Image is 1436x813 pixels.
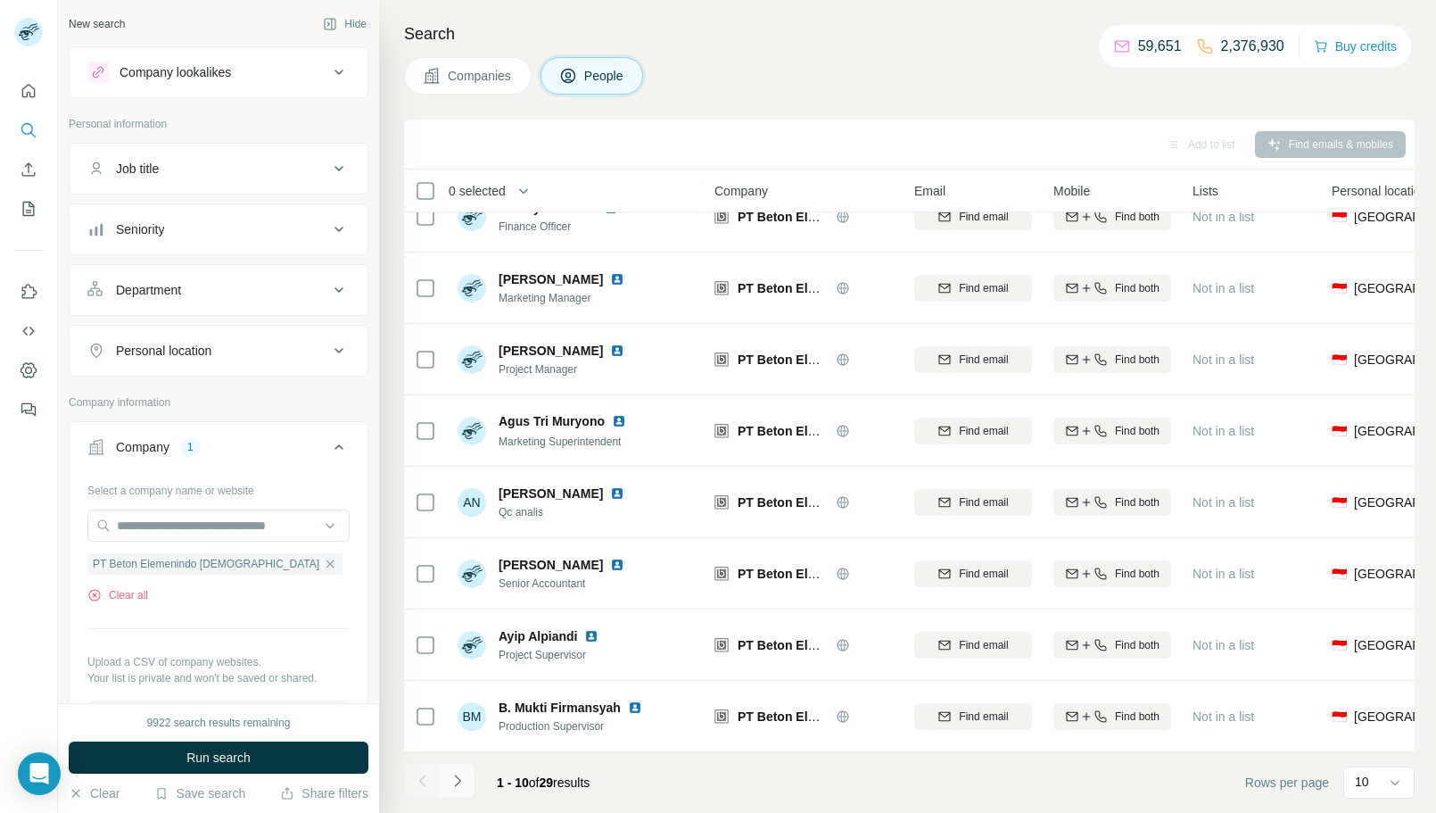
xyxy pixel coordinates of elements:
[610,486,624,501] img: LinkedIn logo
[914,418,1032,444] button: Find email
[738,424,1013,438] span: PT Beton Elemenindo [DEMOGRAPHIC_DATA]
[1053,182,1090,200] span: Mobile
[458,345,486,374] img: Avatar
[1053,632,1171,659] button: Find both
[499,412,605,430] span: Agus Tri Muryono
[914,489,1032,516] button: Find email
[70,147,367,190] button: Job title
[914,203,1032,230] button: Find email
[440,763,475,799] button: Navigate to next page
[14,114,43,146] button: Search
[499,219,625,235] span: Finance Officer
[714,709,729,724] img: Logo of PT Beton Elemenindo Perkasa
[529,776,540,790] span: of
[1053,203,1171,230] button: Find both
[959,637,1008,653] span: Find email
[914,560,1032,587] button: Find email
[1193,353,1254,367] span: Not in a list
[499,699,621,717] span: B. Mukti Firmansyah
[1193,567,1254,581] span: Not in a list
[1115,637,1160,653] span: Find both
[69,784,120,802] button: Clear
[1314,34,1397,59] button: Buy credits
[1053,489,1171,516] button: Find both
[458,488,486,517] div: AN
[69,116,368,132] p: Personal information
[87,476,350,499] div: Select a company name or website
[959,709,1008,725] span: Find email
[116,160,159,178] div: Job title
[1053,703,1171,730] button: Find both
[310,11,379,37] button: Hide
[610,344,624,358] img: LinkedIn logo
[70,208,367,251] button: Seniority
[180,439,201,455] div: 1
[959,494,1008,510] span: Find email
[1193,638,1254,652] span: Not in a list
[714,495,729,510] img: Logo of PT Beton Elemenindo Perkasa
[714,353,729,367] img: Logo of PT Beton Elemenindo Perkasa
[1221,36,1284,57] p: 2,376,930
[1115,709,1160,725] span: Find both
[1193,210,1254,224] span: Not in a list
[404,21,1415,46] h4: Search
[499,361,631,377] span: Project Manager
[87,587,148,603] button: Clear all
[738,495,1013,510] span: PT Beton Elemenindo [DEMOGRAPHIC_DATA]
[610,558,624,572] img: LinkedIn logo
[628,701,642,715] img: LinkedIn logo
[14,193,43,225] button: My lists
[1115,280,1160,296] span: Find both
[714,567,729,581] img: Logo of PT Beton Elemenindo Perkasa
[120,63,231,81] div: Company lookalikes
[1193,709,1254,724] span: Not in a list
[1245,774,1329,792] span: Rows per page
[93,556,319,572] span: PT Beton Elemenindo [DEMOGRAPHIC_DATA]
[1193,495,1254,510] span: Not in a list
[1053,560,1171,587] button: Find both
[959,280,1008,296] span: Find email
[959,352,1008,368] span: Find email
[14,75,43,107] button: Quick start
[914,182,945,200] span: Email
[449,182,506,200] span: 0 selected
[87,670,350,686] p: Your list is private and won't be saved or shared.
[458,560,486,588] img: Avatar
[1115,352,1160,368] span: Find both
[458,274,486,303] img: Avatar
[14,153,43,186] button: Enrich CSV
[610,272,624,286] img: LinkedIn logo
[458,631,486,660] img: Avatar
[1115,423,1160,439] span: Find both
[499,576,631,592] span: Senior Accountant
[116,220,164,238] div: Seniority
[584,629,598,643] img: LinkedIn logo
[69,394,368,411] p: Company information
[1115,209,1160,225] span: Find both
[497,776,590,790] span: results
[116,342,211,360] div: Personal location
[714,638,729,652] img: Logo of PT Beton Elemenindo Perkasa
[1115,494,1160,510] span: Find both
[154,784,245,802] button: Save search
[1193,182,1218,200] span: Lists
[540,776,554,790] span: 29
[738,709,1013,724] span: PT Beton Elemenindo [DEMOGRAPHIC_DATA]
[1332,636,1347,654] span: 🇮🇩
[1053,346,1171,373] button: Find both
[1053,418,1171,444] button: Find both
[959,209,1008,225] span: Find email
[499,270,603,288] span: [PERSON_NAME]
[1193,281,1254,295] span: Not in a list
[69,16,125,32] div: New search
[914,275,1032,302] button: Find email
[18,752,61,795] div: Open Intercom Messenger
[714,281,729,295] img: Logo of PT Beton Elemenindo Perkasa
[1332,279,1347,297] span: 🇮🇩
[914,703,1032,730] button: Find email
[499,436,621,448] span: Marketing Superintendent
[738,281,1013,295] span: PT Beton Elemenindo [DEMOGRAPHIC_DATA]
[458,203,486,231] img: Avatar
[1355,773,1369,791] p: 10
[499,485,603,502] span: [PERSON_NAME]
